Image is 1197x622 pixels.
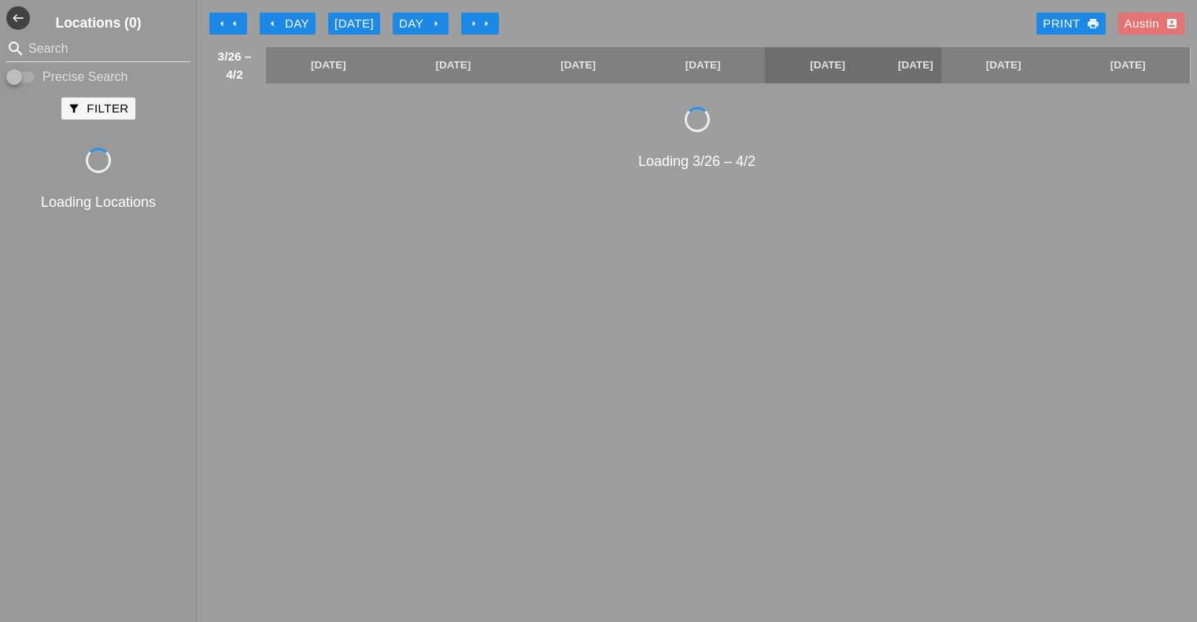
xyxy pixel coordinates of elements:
div: Enable Precise search to match search terms exactly. [6,68,190,86]
div: Day [266,15,309,33]
i: arrow_left [266,17,279,30]
div: Print [1043,15,1099,33]
i: print [1087,17,1099,30]
label: Precise Search [42,69,128,85]
a: [DATE] [890,47,941,83]
button: Move Ahead 1 Week [461,13,499,35]
i: account_box [1166,17,1178,30]
a: Print [1036,13,1105,35]
button: Day [393,13,449,35]
div: Austin [1125,15,1178,33]
div: Loading Locations [3,192,194,213]
i: arrow_right [480,17,493,30]
i: arrow_left [216,17,228,30]
span: 3/26 – 4/2 [211,47,258,83]
i: search [6,39,25,58]
button: [DATE] [328,13,380,35]
a: [DATE] [941,47,1066,83]
div: Loading 3/26 – 4/2 [203,151,1191,172]
i: filter_alt [68,102,80,115]
button: Move Back 1 Week [209,13,247,35]
i: arrow_right [467,17,480,30]
a: [DATE] [641,47,766,83]
a: [DATE] [266,47,391,83]
button: Shrink Sidebar [6,6,30,30]
a: [DATE] [391,47,516,83]
div: [DATE] [334,15,374,33]
div: Day [399,15,442,33]
button: Day [260,13,316,35]
div: Filter [68,100,128,118]
a: [DATE] [515,47,641,83]
a: [DATE] [765,47,890,83]
i: arrow_right [430,17,442,30]
i: west [6,6,30,30]
input: Search [28,36,168,61]
button: Austin [1118,13,1184,35]
i: arrow_left [228,17,241,30]
a: [DATE] [1066,47,1190,83]
button: Filter [61,98,135,120]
